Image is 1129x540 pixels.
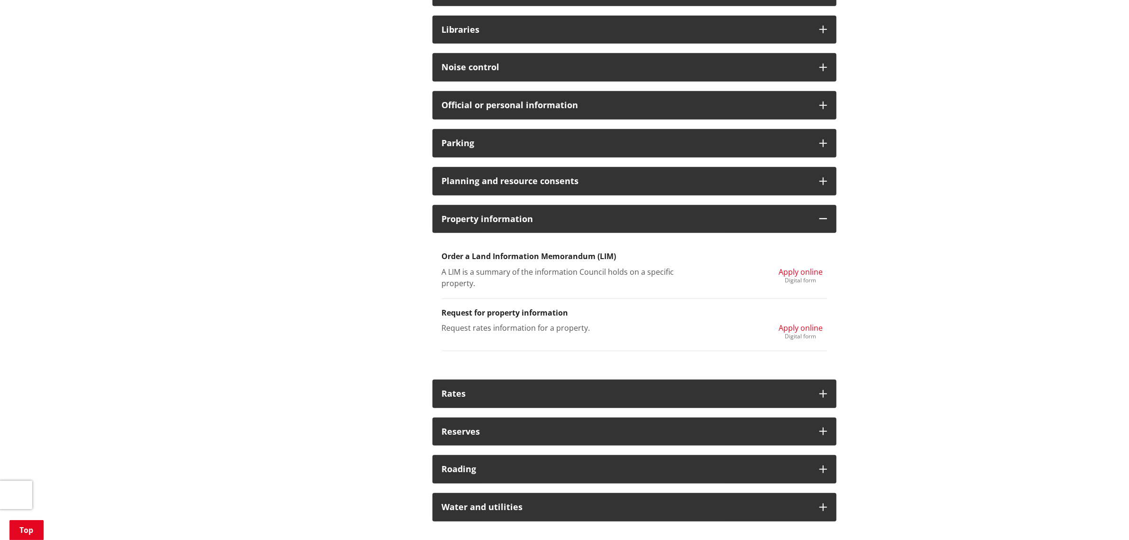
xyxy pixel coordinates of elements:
[779,323,823,333] span: Apply online
[442,427,810,437] h3: Reserves
[442,214,810,224] h3: Property information
[779,266,823,283] a: Apply online Digital form
[442,266,694,289] p: A LIM is a summary of the information Council holds on a specific property.
[442,322,694,334] p: Request rates information for a property.
[442,177,810,186] h3: Planning and resource consents
[779,334,823,339] div: Digital form
[442,308,827,317] h3: Request for property information
[779,267,823,277] span: Apply online
[442,503,810,512] h3: Water and utilities
[1085,500,1120,534] iframe: Messenger Launcher
[442,139,810,148] h3: Parking
[442,465,810,474] h3: Roading
[442,389,810,399] h3: Rates
[442,101,810,110] h3: Official or personal information
[442,252,827,261] h3: Order a Land Information Memorandum (LIM)
[9,520,44,540] a: Top
[442,63,810,72] h3: Noise control
[779,322,823,339] a: Apply online Digital form
[779,278,823,283] div: Digital form
[442,25,810,35] h3: Libraries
